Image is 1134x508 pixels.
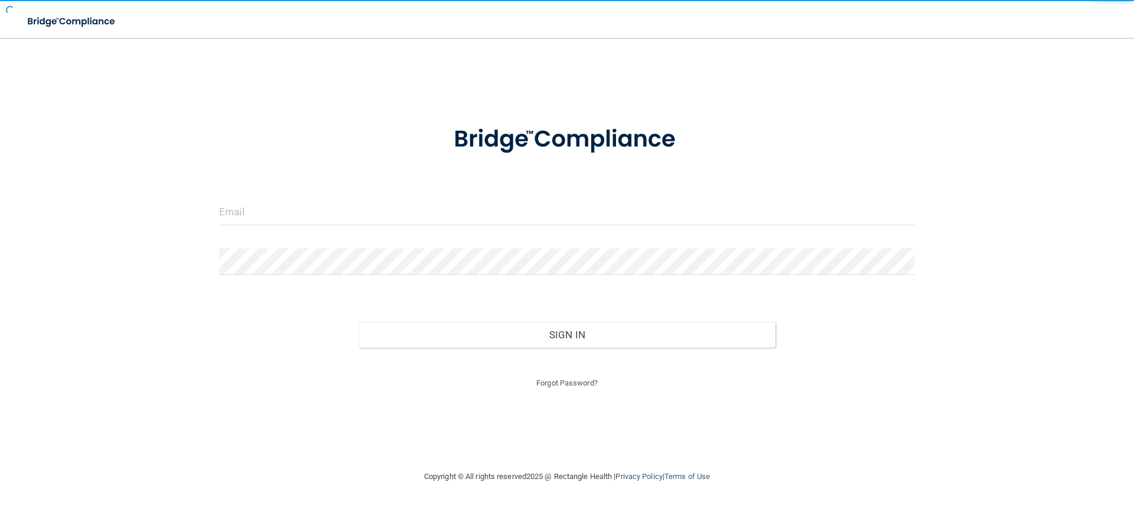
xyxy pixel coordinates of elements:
[664,472,710,481] a: Terms of Use
[351,458,783,496] div: Copyright © All rights reserved 2025 @ Rectangle Health | |
[615,472,662,481] a: Privacy Policy
[359,322,776,348] button: Sign In
[536,378,598,387] a: Forgot Password?
[219,199,915,225] input: Email
[429,109,705,170] img: bridge_compliance_login_screen.278c3ca4.svg
[18,9,126,34] img: bridge_compliance_login_screen.278c3ca4.svg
